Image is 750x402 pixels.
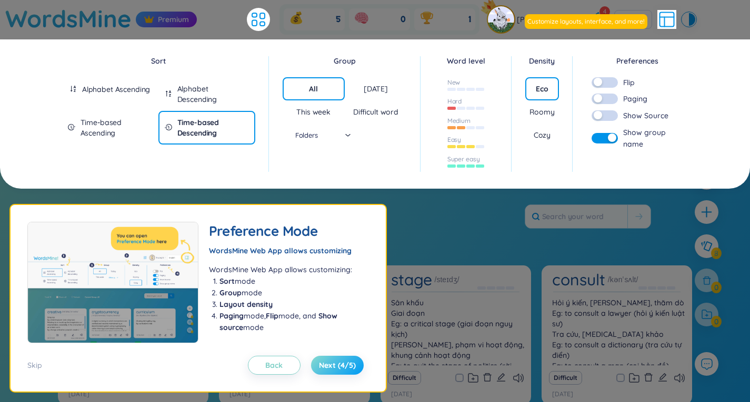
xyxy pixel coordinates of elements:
[536,84,548,94] div: Eco
[468,14,471,25] span: 1
[296,107,331,117] div: This week
[447,117,471,125] div: Medium
[219,311,244,321] b: Paging
[517,14,577,25] span: [PERSON_NAME]
[434,55,498,67] div: Word level
[623,93,647,105] span: Paging
[144,14,154,25] img: crown icon
[608,274,638,286] h1: /kənˈsʌlt/
[283,55,407,67] div: Group
[265,360,283,370] span: Back
[209,245,359,256] div: WordsMine Web App allows customizing
[219,276,235,286] b: Sort
[309,84,318,94] div: All
[177,117,249,138] div: Time-based Descending
[529,107,554,117] div: Roomy
[483,373,492,382] span: delete
[547,297,687,365] div: Hỏi ý kiến, [PERSON_NAME], thăm dò Eg: to consult a lawyer (hỏi ý kiến luật sư) Tra cứu, [MEDICAL...
[62,55,255,67] div: Sort
[488,6,517,33] a: avatarpro
[165,123,172,131] span: field-time
[483,370,492,385] button: delete
[364,84,388,94] div: [DATE]
[219,287,359,298] li: mode
[27,359,42,371] div: Skip
[549,371,582,385] button: Difficult
[219,310,359,333] li: mode, mode, and mode
[391,389,412,399] p: [DATE]
[488,6,514,33] img: avatar
[552,271,605,289] h1: consult
[603,7,606,15] span: 4
[401,14,406,25] span: 0
[386,297,526,365] div: Sân khấu Giai đoạn Eg: a critical stage (giai đoạn nguy kịch) [PERSON_NAME], phạm vi hoạt động, k...
[336,14,341,25] span: 5
[69,85,77,92] span: sort-ascending
[658,373,667,382] span: edit
[534,130,551,140] div: Cozy
[209,222,359,241] h2: Preference Mode
[599,6,610,17] sup: 4
[248,356,301,375] button: Back
[388,371,421,385] button: Difficult
[219,288,242,297] b: Group
[496,370,506,385] button: edit
[219,300,273,309] b: Layout density
[447,155,480,163] div: Super easy
[82,84,150,95] div: Alphabet Ascending
[136,12,197,27] div: Premium
[496,373,506,382] span: edit
[552,389,573,399] p: [DATE]
[68,389,89,399] p: [DATE]
[525,55,558,67] div: Density
[644,373,653,382] span: delete
[447,78,461,87] div: New
[391,271,432,289] h1: stage
[266,311,278,321] b: Flip
[177,84,249,105] div: Alphabet Descending
[586,55,689,67] div: Preferences
[319,360,356,370] span: Next (4/5)
[68,123,75,131] span: field-time
[700,205,713,219] span: plus
[623,110,668,121] span: Show Source
[219,275,359,287] li: mode
[644,370,653,385] button: delete
[623,127,684,150] span: Show group name
[435,274,459,286] h1: /steɪdʒ/
[165,90,172,97] span: sort-descending
[623,77,635,88] span: Flip
[229,389,251,399] p: [DATE]
[209,264,359,275] p: WordsMine Web App allows customizing:
[311,356,364,375] button: Next (4/5)
[81,117,152,138] div: Time-based Ascending
[525,205,627,228] input: Search your word
[447,136,462,144] div: Easy
[353,107,398,117] div: Difficult word
[658,370,667,385] button: edit
[447,97,462,106] div: Hard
